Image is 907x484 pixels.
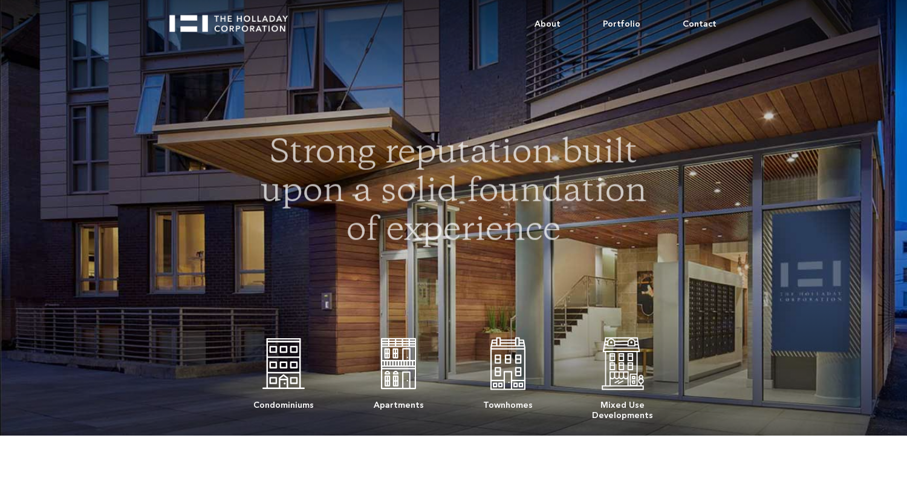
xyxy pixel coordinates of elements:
[662,6,738,42] a: Contact
[592,394,653,420] div: Mixed Use Developments
[253,394,314,410] div: Condominiums
[582,6,662,42] a: Portfolio
[513,6,582,42] a: About
[169,6,299,32] a: home
[483,394,533,410] div: Townhomes
[255,135,652,251] h1: Strong reputation built upon a solid foundation of experience
[374,394,424,410] div: Apartments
